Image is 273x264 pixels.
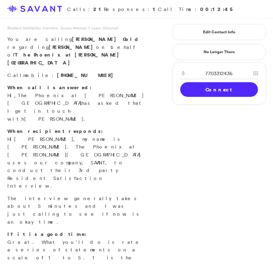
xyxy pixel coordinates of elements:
span: Resident Satisfaction Interview - Survey Attempt: 1 - Leave Voicemail [7,25,118,31]
a: Connect [180,82,258,97]
p: You are calling regarding on behalf of [7,35,149,67]
span: [PHONE_NUMBER] [57,72,116,79]
p: Call : [7,71,149,79]
p: The interview generally takes about 5 minutes and I was just calling to see if now is an okay time. [7,195,149,226]
strong: When call is answered: [7,84,92,91]
strong: If it is a good time: [7,231,86,237]
span: The Phoenix at [PERSON_NAME][GEOGRAPHIC_DATA] [7,92,144,106]
span: [PERSON_NAME] [14,136,73,142]
strong: [PERSON_NAME] [49,44,96,50]
strong: 21 [93,6,104,13]
span: mobile [23,72,52,78]
strong: The Phoenix at [PERSON_NAME][GEOGRAPHIC_DATA] [7,51,122,66]
p: Hi, has asked that I get in touch with . [7,84,149,123]
a: Edit Contact Info [180,27,258,37]
p: Hi , my name is [PERSON_NAME]. The Phoenix at [PERSON_NAME][GEOGRAPHIC_DATA] uses our company, SA... [7,127,149,190]
strong: 00:12:45 [200,6,235,13]
strong: When recipient responds: [7,128,103,134]
span: [PERSON_NAME] [24,116,83,122]
span: [PERSON_NAME] [72,36,119,42]
strong: 1 [153,6,158,13]
a: No Longer There [173,44,266,60]
span: Gold [123,36,140,42]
